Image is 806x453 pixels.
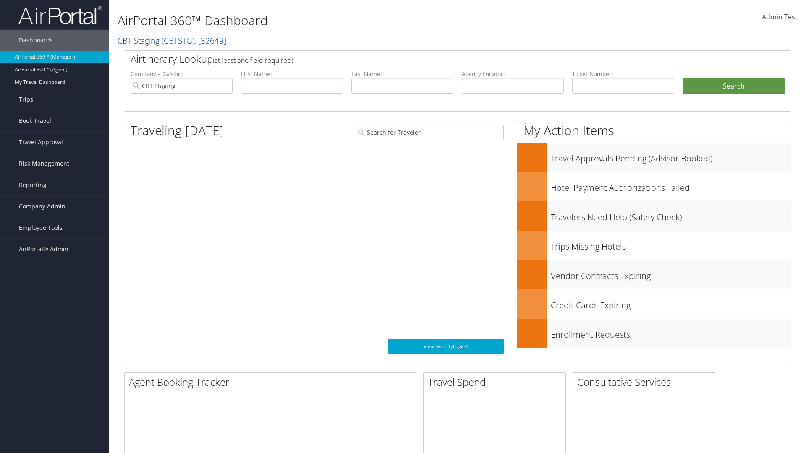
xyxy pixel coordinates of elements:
h1: Traveling [DATE] [131,122,224,139]
span: Travel Approval [19,132,63,153]
label: First Name: [241,70,343,78]
a: Admin Test [762,4,798,30]
a: CBT Staging [118,35,226,46]
span: Dashboards [19,30,53,51]
button: Search [683,78,785,95]
h2: Consultative Services [577,375,715,389]
h3: Hotel Payment Authorizations Failed [551,178,791,194]
span: Employee Tools [19,217,63,238]
a: Vendor Contracts Expiring [517,260,791,289]
a: View SecurityLogic® [388,339,504,354]
a: Travel Approvals Pending (Advisor Booked) [517,143,791,172]
h1: AirPortal 360™ Dashboard [118,12,571,29]
label: Company - Division: [131,70,233,78]
a: Trips Missing Hotels [517,231,791,260]
a: Credit Cards Expiring [517,289,791,319]
input: Search for Traveler [356,125,504,140]
h3: Vendor Contracts Expiring [551,266,791,282]
h2: Agent Booking Tracker [129,375,416,389]
span: Admin Test [762,12,798,21]
a: Enrollment Requests [517,319,791,348]
a: Hotel Payment Authorizations Failed [517,172,791,201]
span: Reporting [19,174,47,195]
h3: Trips Missing Hotels [551,237,791,253]
span: Company Admin [19,196,65,217]
h3: Travel Approvals Pending (Advisor Booked) [551,148,791,164]
h3: Enrollment Requests [551,325,791,341]
label: Last Name: [351,70,453,78]
h2: Travel Spend [428,375,565,389]
span: , [ 32649 ] [194,35,226,46]
span: ( CBTSTG ) [162,35,194,46]
span: Book Travel [19,110,51,131]
label: Agency Locator: [462,70,564,78]
span: AirPortal® Admin [19,239,68,260]
a: Travelers Need Help (Safety Check) [517,201,791,231]
h3: Travelers Need Help (Safety Check) [551,207,791,223]
span: (at least one field required) [213,56,293,65]
img: airportal-logo.png [18,5,102,25]
h1: My Action Items [517,122,791,139]
span: Trips [19,89,33,110]
h2: Airtinerary Lookup [131,52,729,66]
label: Ticket Number: [572,70,674,78]
span: Risk Management [19,153,69,174]
h3: Credit Cards Expiring [551,295,791,311]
